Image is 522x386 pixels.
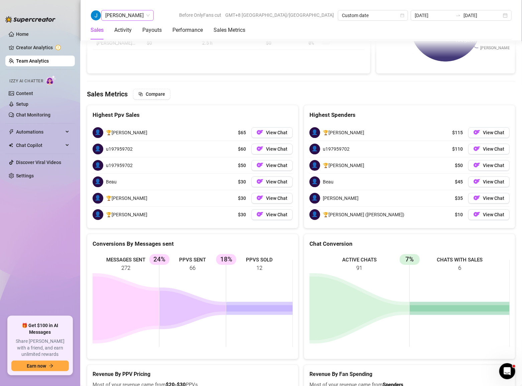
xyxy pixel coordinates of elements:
img: OF [257,178,263,185]
span: Automations [16,127,63,137]
img: Rupert T. [91,10,101,20]
button: OFView Chat [468,144,510,154]
span: View Chat [266,146,287,152]
span: 🏆[PERSON_NAME] [323,129,364,136]
span: 🎁 Get $100 in AI Messages [11,322,69,335]
img: OF [474,162,480,168]
span: Beau [106,178,117,185]
span: u197959702 [106,162,133,169]
span: [PERSON_NAME] [323,195,359,202]
span: View Chat [266,196,287,201]
span: to [455,13,461,18]
button: OFView Chat [251,127,293,138]
td: 2.5 h [198,36,262,50]
img: OF [257,211,263,218]
input: Start date [415,12,453,19]
button: OFView Chat [251,160,293,171]
span: View Chat [266,163,287,168]
a: Team Analytics [16,58,49,64]
img: OF [257,195,263,201]
span: View Chat [483,212,504,217]
span: $45 [455,178,463,185]
span: Rupert T. [105,10,150,20]
span: calendar [400,13,404,17]
span: View Chat [483,130,504,135]
input: End date [464,12,502,19]
h5: Revenue By PPV Pricing [93,370,293,378]
div: Activity [114,26,132,34]
span: View Chat [266,179,287,184]
div: Sales Metrics [214,26,245,34]
img: AI Chatter [46,75,56,85]
span: 👤 [93,144,103,154]
h4: Sales Metrics [87,89,128,99]
span: 🏆[PERSON_NAME] ([PERSON_NAME]) [323,211,404,218]
span: 👤 [309,176,320,187]
img: Chat Copilot [9,143,13,148]
img: OF [257,145,263,152]
span: $10 [455,211,463,218]
span: 👤 [309,160,320,171]
span: 👤 [309,209,320,220]
img: OF [474,178,480,185]
iframe: Intercom live chat [499,363,515,379]
span: Chat Copilot [16,140,63,151]
button: OFView Chat [251,144,293,154]
img: OF [257,162,263,168]
div: Chat Conversion [309,239,510,248]
span: View Chat [483,196,504,201]
span: swap-right [455,13,461,18]
span: 🏆[PERSON_NAME] [106,211,147,218]
a: Content [16,91,33,96]
div: Payouts [142,26,162,34]
span: 🏆[PERSON_NAME] [106,129,147,136]
span: thunderbolt [9,129,14,135]
button: OFView Chat [251,209,293,220]
td: [PERSON_NAME]… [93,36,143,50]
span: Earn now [27,363,46,369]
img: OF [474,129,480,136]
img: OF [474,211,480,218]
span: View Chat [483,179,504,184]
button: OFView Chat [468,127,510,138]
span: u197959702 [106,145,133,153]
span: 👤 [309,127,320,138]
span: Beau [323,178,334,185]
span: Izzy AI Chatter [9,78,43,84]
span: arrow-right [49,364,53,368]
a: OFView Chat [468,176,510,187]
span: $30 [238,195,246,202]
span: 0 % [308,39,319,47]
div: Sales [91,26,104,34]
a: Setup [16,101,28,107]
button: OFView Chat [468,209,510,220]
span: View Chat [483,146,504,152]
span: $65 [238,129,246,136]
span: $60 [238,145,246,153]
span: GMT+8 [GEOGRAPHIC_DATA]/[GEOGRAPHIC_DATA] [225,10,334,20]
div: Highest Ppv Sales [93,110,293,120]
span: $50 [238,162,246,169]
span: 👤 [93,176,103,187]
span: Share [PERSON_NAME] with a friend, and earn unlimited rewards [11,338,69,358]
a: Settings [16,173,34,178]
button: OFView Chat [251,176,293,187]
span: 👤 [93,193,103,204]
span: 🏆[PERSON_NAME] [323,162,364,169]
div: Performance [172,26,203,34]
span: $30 [238,211,246,218]
button: OFView Chat [468,160,510,171]
span: 👤 [93,127,103,138]
span: Before OnlyFans cut [179,10,221,20]
span: 🏆[PERSON_NAME] [106,195,147,202]
a: Home [16,31,29,37]
button: OFView Chat [468,193,510,204]
span: Custom date [342,10,404,20]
